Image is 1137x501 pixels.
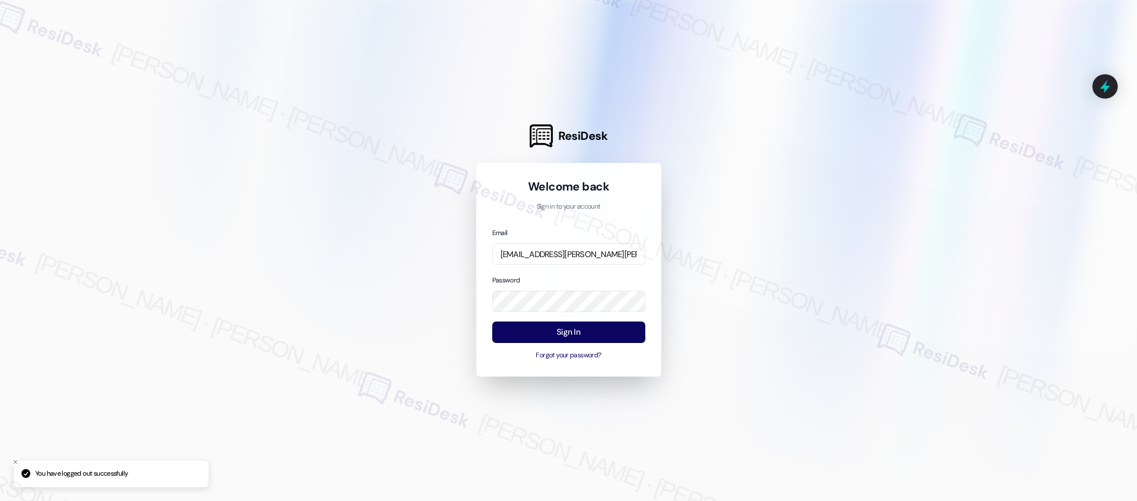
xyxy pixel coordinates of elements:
label: Password [492,276,520,285]
label: Email [492,228,508,237]
span: ResiDesk [558,128,607,144]
input: name@example.com [492,243,645,265]
button: Forgot your password? [492,351,645,361]
img: ResiDesk Logo [530,124,553,148]
button: Sign In [492,322,645,343]
p: Sign in to your account [492,202,645,212]
button: Close toast [10,456,21,467]
h1: Welcome back [492,179,645,194]
p: You have logged out successfully [35,469,128,479]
